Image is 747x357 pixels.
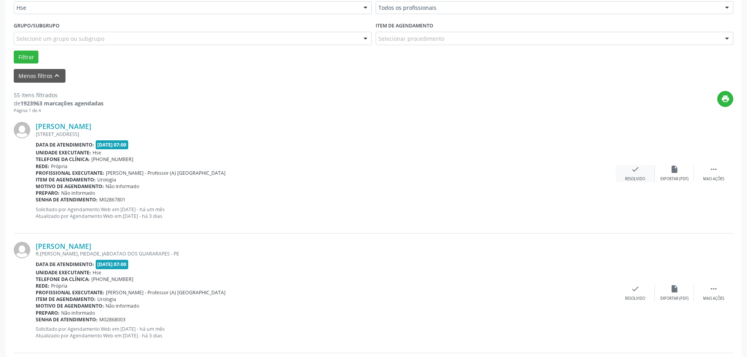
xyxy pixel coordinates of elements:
[14,107,104,114] div: Página 1 de 4
[14,122,30,138] img: img
[670,285,679,293] i: insert_drive_file
[625,296,645,301] div: Resolvido
[36,296,96,303] b: Item de agendamento:
[36,242,91,250] a: [PERSON_NAME]
[105,303,139,309] span: Não informado
[51,163,67,170] span: Própria
[36,122,91,130] a: [PERSON_NAME]
[16,4,356,12] span: Hse
[97,296,116,303] span: Urologia
[36,170,104,176] b: Profissional executante:
[36,316,98,323] b: Senha de atendimento:
[96,260,129,269] span: [DATE] 07:00
[106,289,225,296] span: [PERSON_NAME] - Professor (A) [GEOGRAPHIC_DATA]
[99,316,125,323] span: M02868003
[20,100,104,107] strong: 1923963 marcações agendadas
[36,206,616,219] p: Solicitado por Agendamento Web em [DATE] - há um mês Atualizado por Agendamento Web em [DATE] - h...
[631,285,640,293] i: check
[660,296,689,301] div: Exportar (PDF)
[36,176,96,183] b: Item de agendamento:
[625,176,645,182] div: Resolvido
[709,285,718,293] i: 
[14,69,65,83] button: Menos filtroskeyboard_arrow_up
[14,51,38,64] button: Filtrar
[378,4,718,12] span: Todos os profissionais
[99,196,125,203] span: M02867801
[53,71,61,80] i: keyboard_arrow_up
[660,176,689,182] div: Exportar (PDF)
[91,156,133,163] span: [PHONE_NUMBER]
[36,196,98,203] b: Senha de atendimento:
[36,183,104,190] b: Motivo de agendamento:
[36,141,94,148] b: Data de atendimento:
[36,326,616,339] p: Solicitado por Agendamento Web em [DATE] - há um mês Atualizado por Agendamento Web em [DATE] - h...
[36,163,49,170] b: Rede:
[36,303,104,309] b: Motivo de agendamento:
[61,190,95,196] span: Não informado
[14,242,30,258] img: img
[36,310,60,316] b: Preparo:
[376,20,433,32] label: Item de agendamento
[14,99,104,107] div: de
[36,289,104,296] b: Profissional executante:
[721,94,730,103] i: print
[670,165,679,174] i: insert_drive_file
[97,176,116,183] span: Urologia
[36,269,91,276] b: Unidade executante:
[378,34,444,43] span: Selecionar procedimento
[703,296,724,301] div: Mais ações
[631,165,640,174] i: check
[106,170,225,176] span: [PERSON_NAME] - Professor (A) [GEOGRAPHIC_DATA]
[105,183,139,190] span: Não informado
[36,131,616,138] div: [STREET_ADDRESS]
[93,269,101,276] span: Hse
[96,140,129,149] span: [DATE] 07:00
[61,310,95,316] span: Não informado
[36,156,90,163] b: Telefone da clínica:
[14,91,104,99] div: 55 itens filtrados
[36,283,49,289] b: Rede:
[36,149,91,156] b: Unidade executante:
[36,190,60,196] b: Preparo:
[91,276,133,283] span: [PHONE_NUMBER]
[93,149,101,156] span: Hse
[717,91,733,107] button: print
[36,276,90,283] b: Telefone da clínica:
[51,283,67,289] span: Própria
[36,261,94,268] b: Data de atendimento:
[16,34,104,43] span: Selecione um grupo ou subgrupo
[703,176,724,182] div: Mais ações
[36,250,616,257] div: R.[PERSON_NAME], PIEDADE, JABOATAO DOS GUARARAPES - PE
[709,165,718,174] i: 
[14,20,60,32] label: Grupo/Subgrupo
